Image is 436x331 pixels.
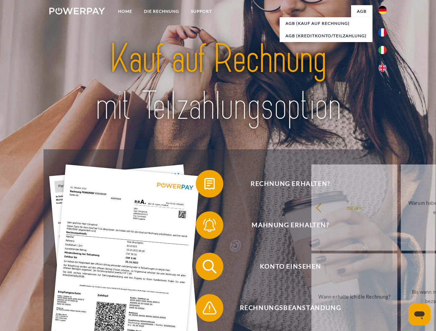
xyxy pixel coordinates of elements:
[316,203,393,212] div: zurück
[378,28,387,37] img: fr
[280,30,372,42] a: AGB (Kreditkonto/Teilzahlung)
[196,211,375,239] button: Mahnung erhalten?
[408,303,430,325] iframe: Schaltfläche zum Öffnen des Messaging-Fensters
[185,5,218,18] a: SUPPORT
[196,170,375,198] button: Rechnung erhalten?
[138,5,185,18] a: DIE RECHNUNG
[206,211,375,239] span: Mahnung erhalten?
[66,33,370,132] img: title-powerpay_de.svg
[378,6,387,14] img: de
[201,217,218,234] img: qb_bell.svg
[201,299,218,317] img: qb_warning.svg
[378,46,387,54] img: it
[112,5,138,18] a: Home
[206,253,375,280] span: Konto einsehen
[316,292,393,301] div: Wann erhalte ich die Rechnung?
[201,175,218,192] img: qb_bill.svg
[196,253,375,280] button: Konto einsehen
[280,17,372,30] a: AGB (Kauf auf Rechnung)
[206,170,375,198] span: Rechnung erhalten?
[378,64,387,72] img: en
[206,294,375,322] span: Rechnungsbeanstandung
[351,5,372,18] a: agb
[196,294,375,322] button: Rechnungsbeanstandung
[201,258,218,275] img: qb_search.svg
[49,8,105,14] img: logo-powerpay-white.svg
